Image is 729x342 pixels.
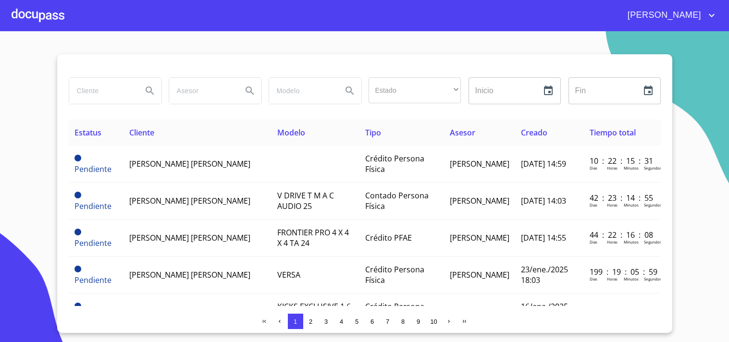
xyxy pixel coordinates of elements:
button: Search [138,79,161,102]
span: [PERSON_NAME] [620,8,706,23]
span: Tiempo total [590,127,636,138]
button: Search [238,79,261,102]
button: 3 [319,314,334,329]
span: 3 [324,318,328,325]
p: Minutos [624,276,639,281]
div: ​ [369,77,461,103]
span: [PERSON_NAME] [450,232,509,243]
span: Crédito Persona Física [365,153,424,174]
p: Segundos [644,276,662,281]
span: [PERSON_NAME] [PERSON_NAME] [129,232,250,243]
button: 9 [411,314,426,329]
p: Dias [590,165,597,171]
span: 2 [309,318,312,325]
span: Crédito Persona Física [365,264,424,285]
p: Horas [607,276,618,281]
button: Search [338,79,361,102]
span: [PERSON_NAME] [PERSON_NAME] [129,269,250,280]
button: account of current user [620,8,717,23]
button: 10 [426,314,442,329]
p: Dias [590,239,597,244]
button: 8 [395,314,411,329]
span: 23/ene./2025 18:03 [521,264,568,285]
span: Pendiente [74,229,81,235]
span: Pendiente [74,155,81,161]
p: 10 : 22 : 15 : 31 [590,156,655,166]
p: Segundos [644,239,662,244]
input: search [169,78,235,104]
span: Contado Persona Física [365,190,429,211]
span: [PERSON_NAME] [PERSON_NAME] [129,159,250,169]
input: search [269,78,334,104]
span: 8 [401,318,405,325]
span: 6 [371,318,374,325]
p: Minutos [624,165,639,171]
span: Cliente [129,127,154,138]
button: 4 [334,314,349,329]
span: 16/ene./2025 17:10 [521,301,568,322]
p: Minutos [624,202,639,208]
span: Creado [521,127,547,138]
span: [DATE] 14:55 [521,232,566,243]
p: Minutos [624,239,639,244]
span: Tipo [365,127,381,138]
p: 44 : 22 : 16 : 08 [590,230,655,240]
span: Pendiente [74,303,81,309]
span: [PERSON_NAME] [450,269,509,280]
span: Pendiente [74,275,111,285]
span: 9 [417,318,420,325]
span: Pendiente [74,266,81,272]
p: 199 : 19 : 05 : 59 [590,267,655,277]
span: [PERSON_NAME] [PERSON_NAME] [129,195,250,206]
span: Pendiente [74,164,111,174]
span: Pendiente [74,201,111,211]
p: Horas [607,239,618,244]
button: 7 [380,314,395,329]
p: 206 : 19 : 58 : 21 [590,304,655,314]
span: Estatus [74,127,101,138]
span: Crédito Persona Física [365,301,424,322]
p: Horas [607,165,618,171]
span: Modelo [277,127,305,138]
p: Horas [607,202,618,208]
span: Pendiente [74,238,111,248]
span: V DRIVE T M A C AUDIO 25 [277,190,334,211]
span: Crédito PFAE [365,232,412,243]
span: 4 [340,318,343,325]
button: 5 [349,314,365,329]
span: 10 [430,318,437,325]
span: Asesor [450,127,475,138]
span: [DATE] 14:03 [521,195,566,206]
span: [DATE] 14:59 [521,159,566,169]
span: [PERSON_NAME] [450,195,509,206]
span: 1 [294,318,297,325]
span: 7 [386,318,389,325]
button: 2 [303,314,319,329]
button: 6 [365,314,380,329]
input: search [69,78,135,104]
span: VERSA [277,269,300,280]
span: FRONTIER PRO 4 X 4 X 4 TA 24 [277,227,349,248]
p: 42 : 23 : 14 : 55 [590,193,655,203]
p: Dias [590,202,597,208]
span: KICKS EXCLUSIVE 1 6 LTS CVT [277,301,351,322]
p: Segundos [644,202,662,208]
button: 1 [288,314,303,329]
span: Pendiente [74,192,81,198]
span: [PERSON_NAME] [450,159,509,169]
p: Segundos [644,165,662,171]
span: 5 [355,318,358,325]
p: Dias [590,276,597,281]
